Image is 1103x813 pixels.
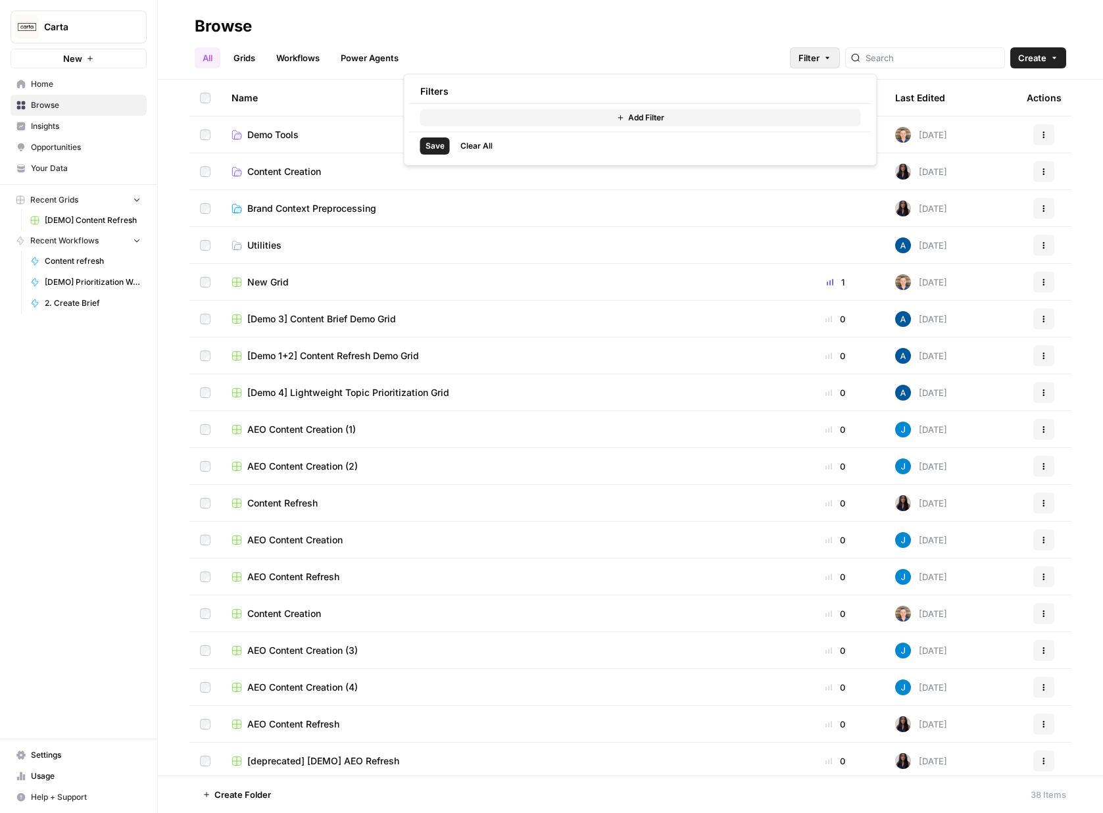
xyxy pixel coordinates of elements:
button: Clear All [455,137,498,155]
div: Name [232,80,775,116]
img: rox323kbkgutb4wcij4krxobkpon [895,495,911,511]
div: 0 [797,754,874,768]
img: z620ml7ie90s7uun3xptce9f0frp [895,422,911,437]
img: z620ml7ie90s7uun3xptce9f0frp [895,532,911,548]
img: z620ml7ie90s7uun3xptce9f0frp [895,569,911,585]
div: 0 [797,644,874,657]
span: [Demo 4] Lightweight Topic Prioritization Grid [247,386,449,399]
img: he81ibor8lsei4p3qvg4ugbvimgp [895,237,911,253]
div: [DATE] [895,753,947,769]
a: [Demo 1+2] Content Refresh Demo Grid [232,349,775,362]
a: Content Creation [232,165,775,178]
a: Insights [11,116,147,137]
span: Insights [31,120,141,132]
span: AEO Content Creation (1) [247,423,356,436]
span: Settings [31,749,141,761]
span: AEO Content Creation (4) [247,681,358,694]
div: [DATE] [895,311,947,327]
div: Filter [404,74,877,166]
a: AEO Content Creation (3) [232,644,775,657]
span: Content refresh [45,255,141,267]
div: 0 [797,423,874,436]
img: 50s1itr6iuawd1zoxsc8bt0iyxwq [895,274,911,290]
span: Recent Workflows [30,235,99,247]
span: AEO Content Creation [247,533,343,547]
div: 0 [797,570,874,583]
span: Content Creation [247,165,321,178]
div: 0 [797,533,874,547]
div: 1 [797,276,874,289]
a: Grids [226,47,263,68]
img: he81ibor8lsei4p3qvg4ugbvimgp [895,385,911,401]
span: Save [426,140,445,152]
span: [Demo 3] Content Brief Demo Grid [247,312,396,326]
button: Create [1010,47,1066,68]
button: Recent Workflows [11,231,147,251]
span: [deprecated] [DEMO] AEO Refresh [247,754,399,768]
div: Filters [410,80,871,103]
a: Content Refresh [232,497,775,510]
a: AEO Content Creation (4) [232,681,775,694]
span: Create Folder [214,788,271,801]
a: Utilities [232,239,775,252]
button: Help + Support [11,787,147,808]
div: [DATE] [895,643,947,658]
img: z620ml7ie90s7uun3xptce9f0frp [895,643,911,658]
div: [DATE] [895,569,947,585]
span: Recent Grids [30,194,78,206]
div: [DATE] [895,606,947,622]
a: [deprecated] [DEMO] AEO Refresh [232,754,775,768]
img: z620ml7ie90s7uun3xptce9f0frp [895,458,911,474]
a: 2. Create Brief [24,293,147,314]
img: z620ml7ie90s7uun3xptce9f0frp [895,679,911,695]
img: he81ibor8lsei4p3qvg4ugbvimgp [895,311,911,327]
div: 0 [797,607,874,620]
img: rox323kbkgutb4wcij4krxobkpon [895,716,911,732]
a: [DEMO] Content Refresh [24,210,147,231]
span: Usage [31,770,141,782]
a: [Demo 3] Content Brief Demo Grid [232,312,775,326]
a: Your Data [11,158,147,179]
span: Add Filter [628,112,664,124]
span: Your Data [31,162,141,174]
span: Home [31,78,141,90]
span: New [63,52,82,65]
div: 0 [797,312,874,326]
span: Carta [44,20,124,34]
span: AEO Content Creation (3) [247,644,358,657]
img: he81ibor8lsei4p3qvg4ugbvimgp [895,348,911,364]
span: Create [1018,51,1046,64]
span: [Demo 1+2] Content Refresh Demo Grid [247,349,419,362]
span: Content Refresh [247,497,318,510]
span: Filter [798,51,820,64]
input: Search [866,51,999,64]
div: [DATE] [895,385,947,401]
img: 50s1itr6iuawd1zoxsc8bt0iyxwq [895,606,911,622]
div: [DATE] [895,201,947,216]
img: 50s1itr6iuawd1zoxsc8bt0iyxwq [895,127,911,143]
span: 2. Create Brief [45,297,141,309]
button: Save [420,137,450,155]
div: 0 [797,349,874,362]
a: AEO Content Creation (2) [232,460,775,473]
div: [DATE] [895,164,947,180]
a: AEO Content Creation (1) [232,423,775,436]
a: New Grid [232,276,775,289]
div: [DATE] [895,127,947,143]
span: New Grid [247,276,289,289]
a: Home [11,74,147,95]
span: Browse [31,99,141,111]
a: Opportunities [11,137,147,158]
img: Carta Logo [15,15,39,39]
span: Help + Support [31,791,141,803]
a: [Demo 4] Lightweight Topic Prioritization Grid [232,386,775,399]
a: Browse [11,95,147,116]
span: Content Creation [247,607,321,620]
span: Clear All [460,140,493,152]
button: Workspace: Carta [11,11,147,43]
a: Demo Tools [232,128,775,141]
a: Workflows [268,47,328,68]
a: AEO Content Refresh [232,718,775,731]
div: [DATE] [895,532,947,548]
a: Usage [11,766,147,787]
